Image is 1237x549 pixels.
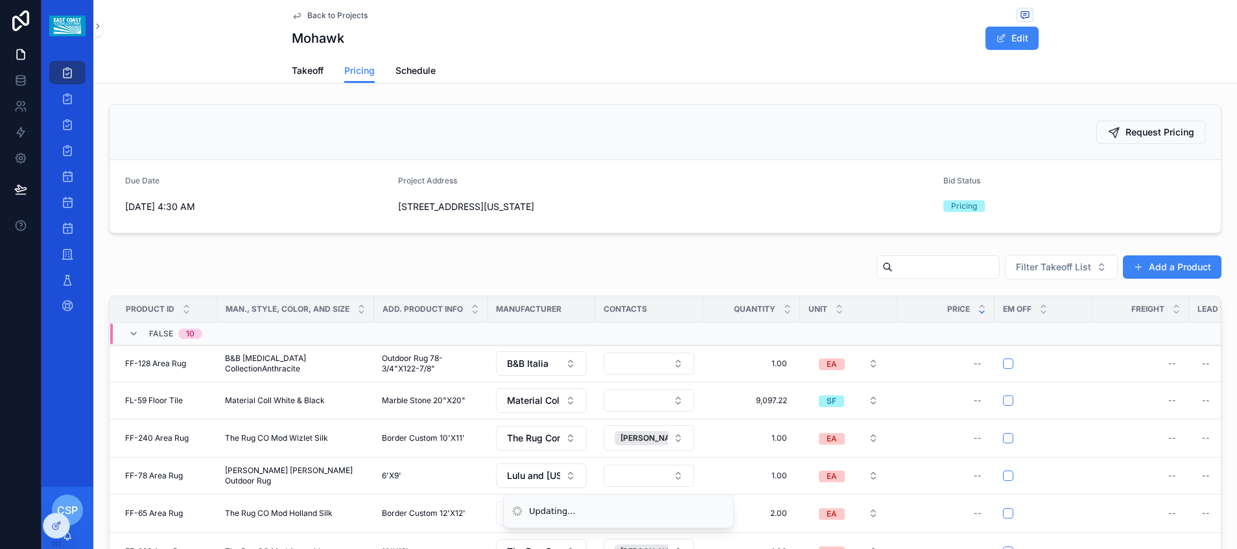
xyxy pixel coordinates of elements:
span: Border Custom 10'X11' [382,433,465,443]
span: 1.00 [716,358,787,369]
span: Unit [808,304,827,314]
span: Back to Projects [307,10,368,21]
span: [PERSON_NAME] [PERSON_NAME] Outdoor Rug [225,465,366,486]
a: Pricing [344,59,375,84]
button: Request Pricing [1096,121,1205,144]
span: The Rug Company [507,432,560,445]
div: -- [1168,471,1176,481]
div: -- [1202,471,1210,481]
span: FF-128 Area Rug [125,358,186,369]
button: Select Button [808,502,889,525]
a: Back to Projects [292,10,368,21]
div: EA [827,471,837,482]
img: App logo [49,16,85,36]
div: -- [1202,508,1210,519]
span: The Rug CO Mod Wizlet Silk [225,433,328,443]
span: Pricing [344,64,375,77]
span: 1.00 [716,471,787,481]
span: Lulu and [US_STATE] [507,469,560,482]
span: Outdoor Rug 78-3/4"X122-7/8" [382,353,480,374]
div: EA [827,508,837,520]
div: Pricing [951,200,977,212]
span: Due Date [125,176,159,185]
span: Project Address [398,176,457,185]
div: Updating... [529,505,576,518]
span: Product ID [126,304,174,314]
div: -- [1202,433,1210,443]
div: -- [1168,395,1176,406]
button: Select Button [496,426,587,450]
button: Select Button [496,388,587,413]
span: Em Off [1003,304,1031,314]
button: Select Button [808,464,889,487]
span: FF-65 Area Rug [125,508,183,519]
div: -- [974,471,982,481]
div: EA [827,358,837,370]
button: Select Button [604,465,694,487]
button: Select Button [808,426,889,450]
button: Edit [985,27,1039,50]
span: Contacts [604,304,647,314]
div: scrollable content [41,52,93,334]
button: Select Button [496,501,587,526]
span: FL-59 Floor Tile [125,395,183,406]
span: FALSE [149,329,173,339]
span: Marble Stone 20"X20" [382,395,465,406]
span: 6'X9' [382,471,401,481]
span: FF-240 Area Rug [125,433,189,443]
div: 10 [186,329,194,339]
a: Schedule [395,59,436,85]
div: -- [1202,395,1210,406]
span: 1.00 [716,433,787,443]
div: -- [974,358,982,369]
div: EA [827,433,837,445]
span: Bid Status [943,176,980,185]
span: Manufacturer [496,304,561,314]
span: Add. Product Info [383,304,463,314]
span: The Rug CO Mod Holland Silk [225,508,333,519]
span: Takeoff [292,64,324,77]
span: Material Coll White & Black [225,395,325,406]
button: Select Button [604,390,694,412]
span: Filter Takeoff List [1016,261,1091,274]
button: Select Button [496,351,587,376]
span: Schedule [395,64,436,77]
button: Select Button [496,463,587,488]
span: [DATE] 4:30 AM [125,200,388,213]
div: -- [1168,358,1176,369]
div: -- [1168,508,1176,519]
span: Border Custom 12'X12' [382,508,465,519]
button: Select Button [808,389,889,412]
span: FF-78 Area Rug [125,471,183,481]
span: Man., Style, Color, and Size [226,304,349,314]
span: Freight [1131,304,1164,314]
div: SF [827,395,836,407]
span: Request Pricing [1125,126,1194,139]
span: 9,097.22 [716,395,787,406]
span: B&B [MEDICAL_DATA] CollectionAnthracite [225,353,366,374]
span: Material Collective [507,394,560,407]
span: Price [947,304,970,314]
span: 2.00 [716,508,787,519]
button: Unselect 607 [615,431,703,445]
button: Select Button [1005,255,1118,279]
button: Select Button [604,353,694,375]
div: -- [974,433,982,443]
a: Takeoff [292,59,324,85]
span: [PERSON_NAME] [620,433,685,443]
button: Select Button [808,352,889,375]
span: CSP [57,502,78,518]
span: [STREET_ADDRESS][US_STATE] [398,200,933,213]
div: -- [1202,358,1210,369]
span: Quantity [734,304,775,314]
span: B&B Italia [507,357,548,370]
button: Select Button [604,425,694,451]
h1: Mohawk [292,29,344,47]
div: -- [974,508,982,519]
button: Add a Product [1123,255,1221,279]
div: -- [1168,433,1176,443]
div: -- [974,395,982,406]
